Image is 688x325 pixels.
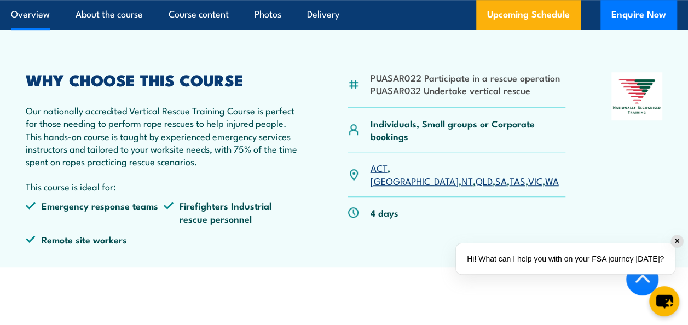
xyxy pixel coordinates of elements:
div: Hi! What can I help you with on your FSA journey [DATE]? [456,243,675,274]
p: Our nationally accredited Vertical Rescue Training Course is perfect for those needing to perform... [26,104,302,168]
p: , , , , , , , [370,161,565,187]
a: [GEOGRAPHIC_DATA] [370,174,458,187]
a: ACT [370,161,387,174]
li: Remote site workers [26,233,164,246]
p: 4 days [370,206,398,219]
button: chat-button [649,286,679,316]
li: Firefighters Industrial rescue personnel [164,199,302,225]
li: Emergency response teams [26,199,164,225]
li: PUASAR022 Participate in a rescue operation [370,71,559,84]
p: This course is ideal for: [26,180,302,193]
a: NT [461,174,472,187]
li: PUASAR032 Undertake vertical rescue [370,84,559,96]
a: QLD [475,174,492,187]
a: SA [495,174,506,187]
a: WA [545,174,558,187]
a: VIC [528,174,542,187]
a: TAS [509,174,525,187]
h2: WHY CHOOSE THIS COURSE [26,72,302,86]
p: Individuals, Small groups or Corporate bookings [370,117,565,143]
div: ✕ [671,235,683,247]
img: Nationally Recognised Training logo. [611,72,662,120]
